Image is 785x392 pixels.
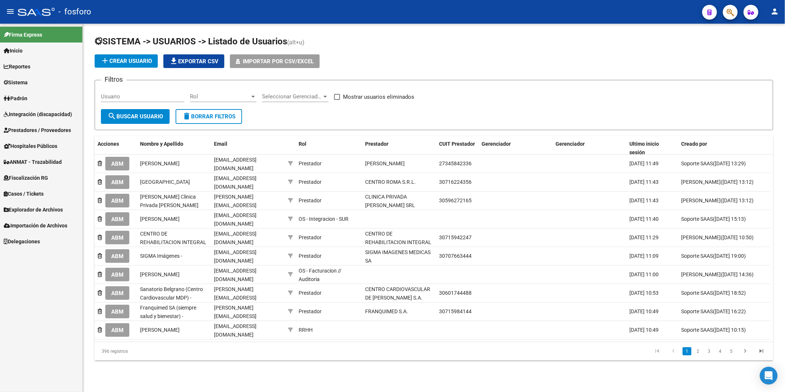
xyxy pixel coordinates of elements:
button: Importar por CSV/Excel [230,54,320,68]
a: 5 [727,347,736,355]
span: ABM [111,160,123,167]
span: [PERSON_NAME][EMAIL_ADDRESS][PERSON_NAME][DOMAIN_NAME] [214,194,256,225]
span: Soporte SAAS [681,253,713,259]
span: [DATE] 10:49 [629,308,659,314]
div: OS - Facturacion // Auditoria [299,267,359,284]
span: [EMAIL_ADDRESS][DOMAIN_NAME] [214,157,256,171]
span: Sistema [4,78,28,87]
span: Nombre y Apellido [140,141,183,147]
span: [PERSON_NAME] Clinica Privada [PERSON_NAME] ([PERSON_NAME]) [140,194,198,217]
li: page 4 [715,345,726,358]
span: [DATE] 11:40 [629,216,659,222]
span: ([DATE] 18:52) [713,290,746,296]
a: go to first page [650,347,664,355]
span: Inicio [4,47,23,55]
span: ANMAT - Trazabilidad [4,158,62,166]
span: ABM [111,197,123,204]
span: [PERSON_NAME] [140,271,180,277]
span: [PERSON_NAME][EMAIL_ADDRESS][DOMAIN_NAME] [214,305,256,328]
span: ([DATE] 10:15) [713,327,746,333]
button: Buscar Usuario [101,109,170,124]
mat-icon: file_download [169,57,178,65]
span: [GEOGRAPHIC_DATA] [140,179,190,185]
mat-icon: search [108,112,116,121]
span: ABM [111,253,123,260]
span: Firma Express [4,31,42,39]
span: Franquimed SA (siempre salud y bienestar) - [140,305,196,319]
span: ([DATE] 14:36) [721,271,754,277]
span: Gerenciador [555,141,585,147]
a: go to next page [738,347,752,355]
span: Buscar Usuario [108,113,163,120]
span: [EMAIL_ADDRESS][DOMAIN_NAME] [214,175,256,190]
span: Rol [190,93,250,100]
span: ([DATE] 15:13) [713,216,746,222]
span: [EMAIL_ADDRESS][DOMAIN_NAME] [214,268,256,282]
span: [PERSON_NAME] [140,216,180,222]
span: Seleccionar Gerenciador [262,93,322,100]
span: Gerenciador [482,141,511,147]
button: ABM [105,249,129,263]
datatable-header-cell: Email [211,136,285,160]
mat-icon: menu [6,7,15,16]
span: [DATE] 11:09 [629,253,659,259]
span: - fosforo [58,4,91,20]
span: Reportes [4,62,30,71]
span: ABM [111,308,123,315]
span: SIGMA IMAGENES MEDICAS SA [365,249,431,264]
span: Exportar CSV [169,58,218,65]
div: OS - Integracion - SUR [299,215,349,223]
div: Open Intercom Messenger [760,367,778,385]
span: 30715984144 [439,308,472,314]
datatable-header-cell: Gerenciador [479,136,553,160]
span: CENTRO DE REHABILITACION INTEGRAL TE INVITO A JUGAR S.R.L. [365,231,431,254]
button: Borrar Filtros [176,109,242,124]
span: 30707663444 [439,253,472,259]
span: Fiscalización RG [4,174,48,182]
span: Sanatorio Belgrano (Centro Cardiovascular MDP) - [140,286,203,301]
button: Crear Usuario [95,54,158,68]
span: Integración (discapacidad) [4,110,72,118]
a: 1 [683,347,691,355]
span: Soporte SAAS [681,327,713,333]
span: Crear Usuario [101,58,152,64]
span: [PERSON_NAME] [140,327,180,333]
a: 2 [694,347,703,355]
div: Prestador [299,252,322,260]
span: ([DATE] 19:00) [713,253,746,259]
span: ABM [111,234,123,241]
a: go to previous page [666,347,680,355]
span: ([DATE] 13:12) [721,197,754,203]
span: [PERSON_NAME] [681,179,721,185]
button: ABM [105,305,129,318]
span: CENTRO CARDIOVASCULAR DE [PERSON_NAME] S.A. [365,286,430,301]
span: FRANQUIMED S.A. [365,308,408,314]
span: 30716224356 [439,179,472,185]
span: [DATE] 10:49 [629,327,659,333]
span: SIGMA Imágenes - [140,253,182,259]
span: ABM [111,179,123,186]
span: [PERSON_NAME] [140,160,180,166]
span: 30596272165 [439,197,472,203]
button: Exportar CSV [163,54,224,68]
datatable-header-cell: Rol [296,136,362,160]
span: Acciones [98,141,119,147]
span: ([DATE] 13:29) [713,160,746,166]
span: Soporte SAAS [681,216,713,222]
a: 3 [705,347,714,355]
span: Soporte SAAS [681,290,713,296]
button: ABM [105,286,129,300]
datatable-header-cell: Creado por [678,136,771,160]
button: ABM [105,157,129,170]
span: ABM [111,216,123,223]
span: 27345842336 [439,160,472,166]
datatable-header-cell: Prestador [362,136,436,160]
span: Padrón [4,94,27,102]
button: ABM [105,194,129,207]
span: [PERSON_NAME] [681,271,721,277]
span: [PERSON_NAME] [681,234,721,240]
datatable-header-cell: Acciones [95,136,137,160]
span: (alt+u) [287,39,305,46]
span: [EMAIL_ADDRESS][DOMAIN_NAME] [214,249,256,264]
span: [PERSON_NAME] [681,197,721,203]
